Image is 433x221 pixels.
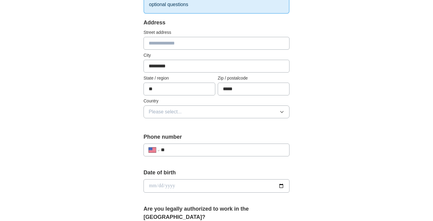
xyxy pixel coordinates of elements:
label: Zip / postalcode [218,75,289,81]
label: City [144,52,289,59]
button: Please select... [144,105,289,118]
label: Street address [144,29,289,36]
span: Please select... [149,108,182,116]
label: Phone number [144,133,289,141]
div: Address [144,19,289,27]
label: Country [144,98,289,104]
label: State / region [144,75,215,81]
label: Date of birth [144,169,289,177]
